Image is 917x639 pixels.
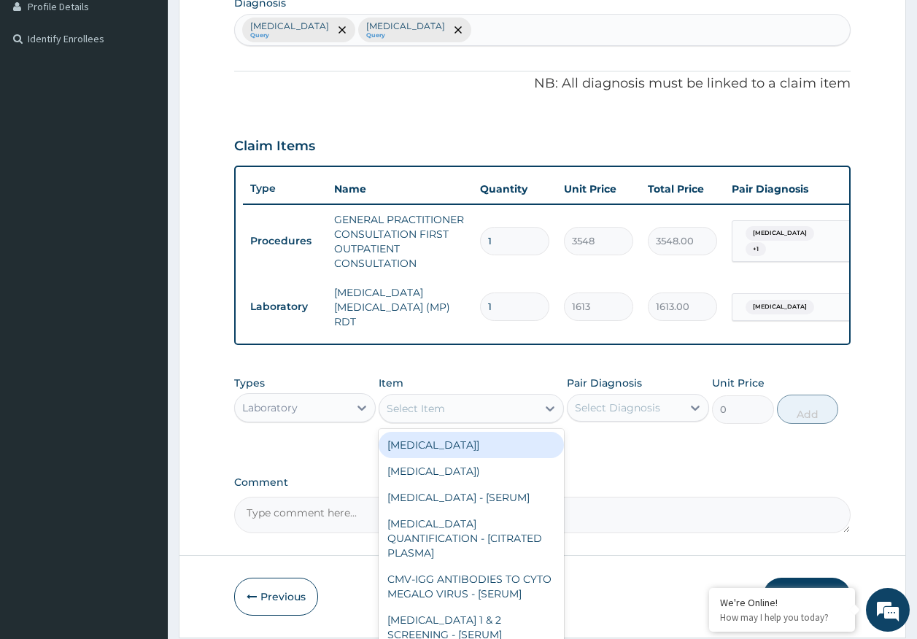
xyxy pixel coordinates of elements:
[777,395,839,424] button: Add
[243,175,327,202] th: Type
[336,23,349,36] span: remove selection option
[327,205,473,278] td: GENERAL PRACTITIONER CONSULTATION FIRST OUTPATIENT CONSULTATION
[379,511,564,566] div: [MEDICAL_DATA] QUANTIFICATION - [CITRATED PLASMA]
[712,376,765,390] label: Unit Price
[243,228,327,255] td: Procedures
[746,300,814,314] span: [MEDICAL_DATA]
[379,484,564,511] div: [MEDICAL_DATA] - [SERUM]
[234,476,851,489] label: Comment
[557,174,641,204] th: Unit Price
[239,7,274,42] div: Minimize live chat window
[473,174,557,204] th: Quantity
[76,82,245,101] div: Chat with us now
[234,139,315,155] h3: Claim Items
[379,432,564,458] div: [MEDICAL_DATA]]
[379,566,564,607] div: CMV-IGG ANTIBODIES TO CYTO MEGALO VIRUS - [SERUM]
[242,400,298,415] div: Laboratory
[746,226,814,241] span: [MEDICAL_DATA]
[234,74,851,93] p: NB: All diagnosis must be linked to a claim item
[379,458,564,484] div: [MEDICAL_DATA])
[567,376,642,390] label: Pair Diagnosis
[250,20,329,32] p: [MEDICAL_DATA]
[720,596,844,609] div: We're Online!
[243,293,327,320] td: Laboratory
[720,611,844,624] p: How may I help you today?
[366,32,445,39] small: Query
[250,32,329,39] small: Query
[234,578,318,616] button: Previous
[7,398,278,449] textarea: Type your message and hit 'Enter'
[746,242,766,257] span: + 1
[763,578,851,616] button: Submit
[234,377,265,390] label: Types
[641,174,724,204] th: Total Price
[379,376,403,390] label: Item
[327,174,473,204] th: Name
[366,20,445,32] p: [MEDICAL_DATA]
[575,400,660,415] div: Select Diagnosis
[327,278,473,336] td: [MEDICAL_DATA] [MEDICAL_DATA] (MP) RDT
[85,184,201,331] span: We're online!
[724,174,885,204] th: Pair Diagnosis
[387,401,445,416] div: Select Item
[452,23,465,36] span: remove selection option
[27,73,59,109] img: d_794563401_company_1708531726252_794563401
